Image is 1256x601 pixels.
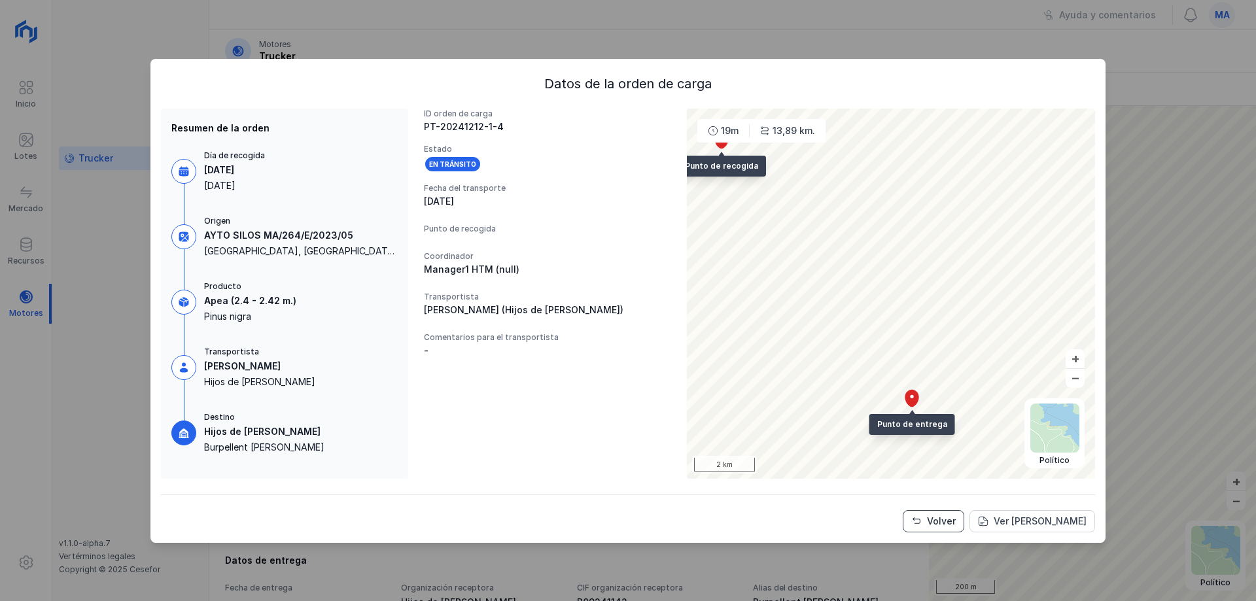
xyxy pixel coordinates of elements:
[1066,349,1085,368] button: +
[424,109,671,119] div: ID orden de carga
[424,263,519,276] div: Manager1 HTM (null)
[204,229,398,242] div: AYTO SILOS MA/264/E/2023/05
[204,179,265,192] div: [DATE]
[424,156,481,173] div: En tránsito
[171,122,398,135] div: Resumen de la orden
[204,150,265,161] div: Día de recogida
[424,224,671,234] div: Punto de recogida
[969,510,1095,532] button: Ver carta de portes
[1066,369,1085,388] button: –
[204,375,315,388] div: Hijos de [PERSON_NAME]
[204,216,398,226] div: Origen
[424,332,671,343] div: Comentarios para el transportista
[424,120,504,133] div: PT-20241212-1-4
[903,510,964,532] button: Volver
[424,251,671,262] div: Coordinador
[204,245,398,258] div: [GEOGRAPHIC_DATA], [GEOGRAPHIC_DATA], 9430, [GEOGRAPHIC_DATA]
[994,515,1087,528] div: Ver [PERSON_NAME]
[204,360,315,373] div: [PERSON_NAME]
[721,124,739,137] div: 19m
[424,195,454,208] div: [DATE]
[204,425,324,438] div: Hijos de [PERSON_NAME]
[424,292,671,302] div: Transportista
[204,412,324,422] div: Destino
[1030,404,1079,453] img: political.webp
[204,281,296,292] div: Producto
[424,344,428,357] div: -
[927,515,956,528] div: Volver
[204,163,265,177] div: [DATE]
[424,183,671,194] div: Fecha del transporte
[424,303,623,317] div: [PERSON_NAME] (Hijos de [PERSON_NAME])
[1030,455,1079,466] div: Político
[204,347,315,357] div: Transportista
[424,144,671,154] div: Estado
[161,75,1095,93] div: Datos de la orden de carga
[204,441,324,454] div: Burpellent [PERSON_NAME]
[773,124,815,137] div: 13,89 km.
[204,310,296,323] div: Pinus nigra
[204,294,296,307] div: Apea (2.4 - 2.42 m.)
